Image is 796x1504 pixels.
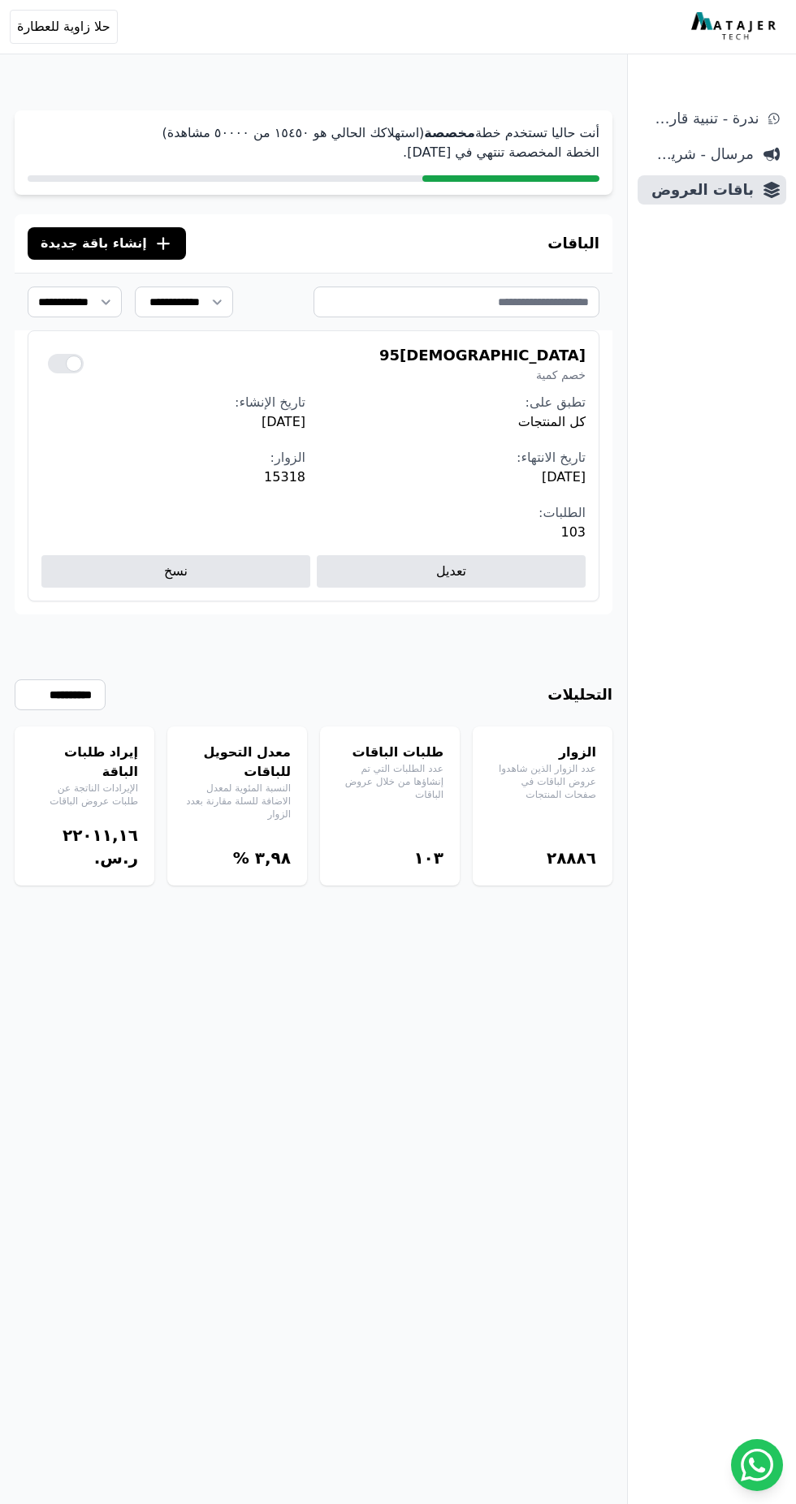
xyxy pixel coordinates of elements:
[526,394,586,410] span: تطبق على:
[379,344,586,367] h4: [DEMOGRAPHIC_DATA]95
[235,394,305,410] span: تاريخ الإنشاء:
[41,555,310,588] a: نسخ
[63,825,138,845] bdi: ٢٢۰١١,١٦
[547,683,612,706] h3: التحليلات
[322,468,586,487] span: [DATE]
[31,743,138,782] h4: إيراد طلبات الباقة
[336,762,443,801] p: عدد الطلبات التي تم إنشاؤها من خلال عروض الباقات
[379,367,586,383] span: خصم كمية
[233,848,249,868] span: %
[94,848,138,868] span: ر.س.
[517,450,586,465] span: تاريخ الانتهاء:
[17,17,110,37] span: حلا زاوية للعطارة
[28,123,599,162] p: أنت حاليا تستخدم خطة (استهلاكك الحالي هو ١٥٤٥۰ من ٥۰۰۰۰ مشاهدة) الخطة المخصصة تنتهي في [DATE].
[336,847,443,869] div: ١۰۳
[644,143,754,166] span: مرسال - شريط دعاية
[184,782,291,821] p: النسبة المئوية لمعدل الاضافة للسلة مقارنة بعدد الزوار
[28,227,186,260] button: إنشاء باقة جديدة
[489,847,596,869] div: ٢٨٨٨٦
[424,125,475,140] strong: مخصصة
[539,505,586,520] span: الطلبات:
[644,179,754,201] span: باقات العروض
[41,234,147,253] span: إنشاء باقة جديدة
[644,107,759,130] span: ندرة - تنبية قارب علي النفاذ
[547,232,599,255] h3: الباقات
[41,468,305,487] span: 15318
[270,450,305,465] span: الزوار:
[255,848,291,868] bdi: ۳,٩٨
[41,412,305,432] span: [DATE]
[10,10,118,44] button: حلا زاوية للعطارة
[691,12,780,41] img: MatajerTech Logo
[184,743,291,782] h4: معدل التحويل للباقات
[317,555,586,588] a: تعديل
[489,743,596,762] h4: الزوار
[336,743,443,762] h4: طلبات الباقات
[322,523,586,542] span: 103
[31,782,138,808] p: الإيرادات الناتجة عن طلبات عروض الباقات
[489,762,596,801] p: عدد الزوار الذين شاهدوا عروض الباقات في صفحات المنتجات
[322,412,586,432] span: كل المنتجات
